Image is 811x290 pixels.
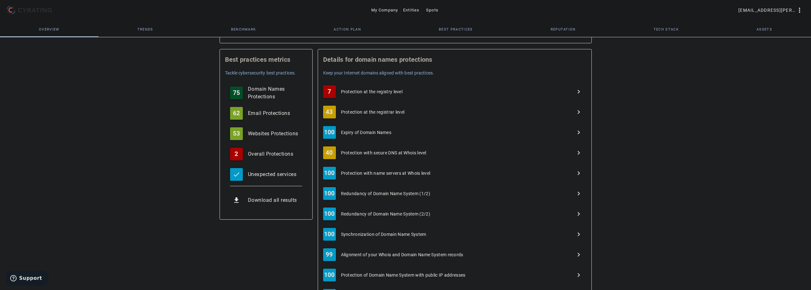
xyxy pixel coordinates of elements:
span: Protection with name servers at Whois level [341,170,431,176]
mat-card-title: Details for domain names protections [323,54,432,65]
button: Next [571,104,586,120]
mat-icon: Next [575,210,583,218]
span: Tech Stack [654,28,679,31]
iframe: Opens a widget where you can find more information [6,271,49,287]
span: 75 [233,90,240,96]
span: 53 [233,131,240,137]
span: Best practices [439,28,473,31]
span: 2 [235,151,238,157]
button: Next [571,84,586,99]
mat-icon: Next [575,88,583,95]
span: Overview [39,28,60,31]
button: 53Websites Protections [225,125,307,143]
mat-icon: Next [575,129,583,136]
mat-icon: Next [575,149,583,157]
span: 100 [324,129,335,136]
button: My Company [369,4,401,16]
span: Protection at the registry level [341,88,403,95]
span: Protection of Domain Name System with public IP addresses [341,272,466,278]
span: Protection with secure DNS at Whois level [341,150,426,156]
button: Entities [401,4,422,16]
mat-icon: Next [575,230,583,238]
mat-icon: Next [575,190,583,197]
mat-icon: more_vert [796,6,803,14]
mat-icon: check [233,171,240,178]
span: Expiry of Domain Names [341,129,392,136]
span: 100 [324,231,335,237]
span: My Company [371,5,398,15]
span: 99 [326,251,333,258]
button: 75Domain Names Protections [225,84,307,102]
span: Action Plan [334,28,361,31]
span: Protection at the registrar level [341,109,405,115]
span: 100 [324,170,335,176]
span: Alignment of your Whois and Domain Name System records [341,251,463,258]
button: [EMAIL_ADDRESS][PERSON_NAME][DOMAIN_NAME] [736,4,806,16]
button: Download reports [529,26,586,38]
mat-icon: Next [575,271,583,279]
mat-card-subtitle: Tackle cybersecurity best practices. [225,69,296,76]
button: Download all results [225,191,307,209]
span: 43 [326,109,333,115]
button: Next [571,267,586,283]
mat-card-subtitle: Keep your Internet domains aligned with best practices. [323,69,434,76]
div: Websites Protections [248,130,302,138]
button: Next [571,227,586,242]
span: Entities [403,5,419,15]
span: Assets [757,28,772,31]
span: Reputation [551,28,576,31]
button: Next [571,206,586,222]
button: 62Email Protections [225,104,307,122]
button: Unexpected services [225,166,307,183]
button: Spots [422,4,442,16]
span: Spots [426,5,438,15]
div: Email Protections [248,110,302,117]
mat-icon: Next [575,251,583,258]
span: 62 [233,110,240,117]
button: Next [571,247,586,262]
span: 100 [324,190,335,197]
div: Download all results [248,196,302,204]
button: 2Overall Protections [225,145,307,163]
mat-icon: Next [575,108,583,116]
span: Redundancy of Domain Name System (1/2) [341,190,430,197]
button: Next [571,166,586,181]
span: 7 [328,88,331,95]
span: Redundancy of Domain Name System (2/2) [341,211,430,217]
span: Benchmark [231,28,256,31]
button: Next [571,186,586,201]
mat-icon: Next [575,169,583,177]
span: Synchronization of Domain Name System [341,231,426,237]
button: Next [571,125,586,140]
div: Overall Protections [248,150,302,158]
g: CYRATING [18,8,52,12]
span: 100 [324,272,335,278]
span: 40 [326,150,333,156]
mat-icon: get_app [230,194,243,207]
button: Next [571,145,586,160]
mat-card-title: Best practices metrics [225,54,291,65]
div: Unexpected services [248,171,302,178]
span: Trends [137,28,153,31]
span: [EMAIL_ADDRESS][PERSON_NAME][DOMAIN_NAME] [738,5,796,15]
span: 100 [324,211,335,217]
div: Domain Names Protections [248,85,302,101]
